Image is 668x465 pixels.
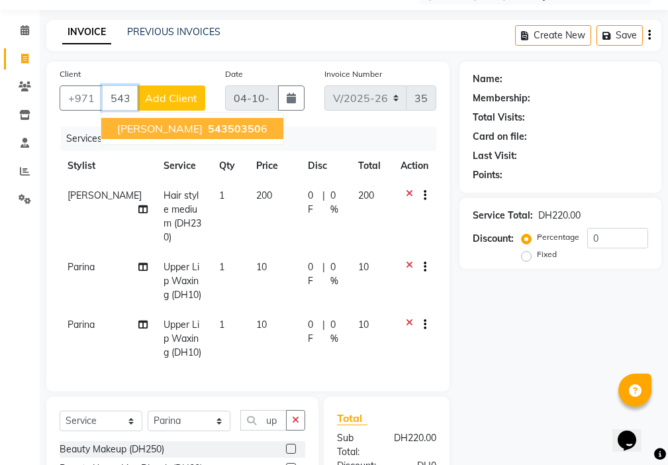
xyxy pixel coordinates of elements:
span: Total [337,411,367,425]
span: Add Client [145,91,197,105]
span: | [322,260,325,288]
div: Sub Total: [327,431,384,459]
button: Save [596,25,643,46]
th: Service [156,151,211,181]
input: Search or Scan [240,410,287,431]
span: [PERSON_NAME] [117,122,203,135]
div: DH220.00 [384,431,446,459]
div: DH220.00 [538,209,581,223]
div: Name: [473,72,502,86]
span: 200 [256,189,272,201]
th: Action [393,151,436,181]
div: Last Visit: [473,149,517,163]
th: Qty [211,151,248,181]
span: | [322,189,325,217]
label: Client [60,68,81,80]
th: Total [350,151,393,181]
span: 10 [358,261,369,273]
button: +971 [60,85,103,111]
span: 1 [219,319,224,331]
span: 1 [219,261,224,273]
div: Card on file: [473,130,527,144]
span: 0 F [308,260,318,288]
a: PREVIOUS INVOICES [127,26,220,38]
span: Upper Lip Waxing (DH10) [164,319,201,358]
span: [PERSON_NAME] [68,189,142,201]
span: 0 % [330,318,342,346]
input: Search by Name/Mobile/Email/Code [102,85,138,111]
span: 54350350 [208,122,261,135]
ngb-highlight: 6 [205,122,267,135]
div: Total Visits: [473,111,525,125]
span: 0 % [330,260,342,288]
div: Services [61,127,446,151]
span: 10 [256,319,267,331]
div: Membership: [473,91,530,105]
span: Parina [68,261,95,273]
label: Percentage [537,231,579,243]
span: Upper Lip Waxing (DH10) [164,261,201,301]
button: Create New [515,25,591,46]
span: | [322,318,325,346]
th: Disc [300,151,350,181]
span: 0 % [330,189,342,217]
span: Hair style medium (DH230) [164,189,201,243]
label: Invoice Number [324,68,382,80]
span: 200 [358,189,374,201]
a: INVOICE [62,21,111,44]
label: Date [225,68,243,80]
span: 0 F [308,318,318,346]
button: Add Client [137,85,205,111]
span: 10 [256,261,267,273]
span: 1 [219,189,224,201]
span: 10 [358,319,369,331]
th: Stylist [60,151,156,181]
span: Parina [68,319,95,331]
span: 0 F [308,189,318,217]
div: Points: [473,168,502,182]
iframe: chat widget [612,412,655,452]
div: Service Total: [473,209,533,223]
div: Beauty Makeup (DH250) [60,442,164,456]
div: Discount: [473,232,514,246]
th: Price [248,151,300,181]
label: Fixed [537,248,557,260]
